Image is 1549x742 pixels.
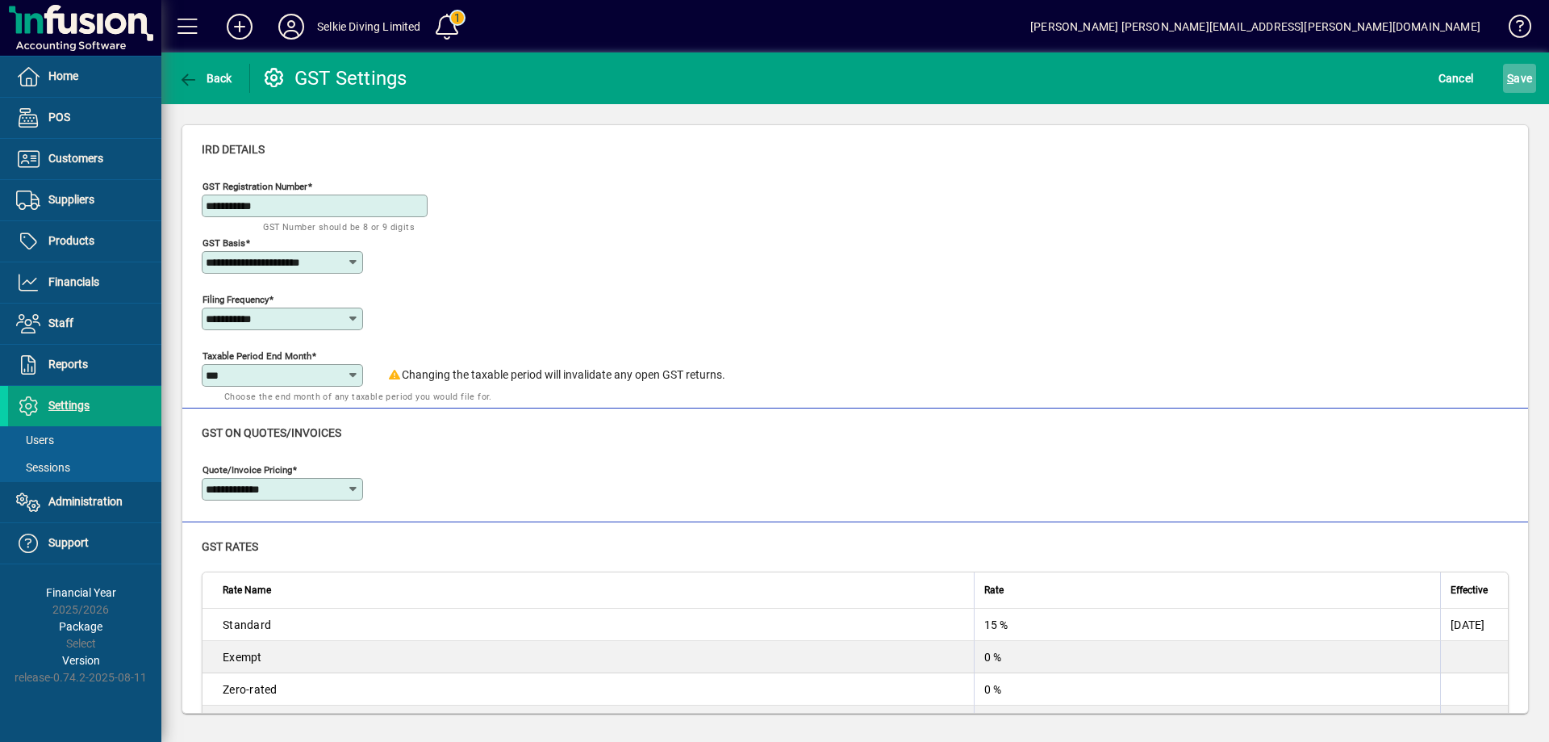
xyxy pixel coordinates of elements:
[1438,65,1474,91] span: Cancel
[8,180,161,220] a: Suppliers
[265,12,317,41] button: Profile
[223,581,271,599] span: Rate Name
[202,464,292,476] mat-label: Quote/Invoice pricing
[48,399,90,412] span: Settings
[59,620,102,633] span: Package
[48,69,78,82] span: Home
[16,461,70,474] span: Sessions
[8,454,161,481] a: Sessions
[263,217,415,236] mat-hint: GST Number should be 8 or 9 digits
[48,234,94,247] span: Products
[48,317,73,329] span: Staff
[1030,14,1480,40] div: [PERSON_NAME] [PERSON_NAME][EMAIL_ADDRESS][PERSON_NAME][DOMAIN_NAME]
[202,540,258,553] span: GST rates
[1503,64,1536,93] button: Save
[8,221,161,262] a: Products
[1451,581,1488,599] span: Effective
[8,304,161,344] a: Staff
[8,98,161,138] a: POS
[8,523,161,564] a: Support
[48,495,123,508] span: Administration
[202,237,245,249] mat-label: GST Basis
[1497,3,1529,56] a: Knowledge Base
[202,143,265,156] span: IRD details
[48,536,89,549] span: Support
[214,12,265,41] button: Add
[202,294,269,305] mat-label: Filing frequency
[1507,72,1514,85] span: S
[202,350,311,362] mat-label: Taxable period end month
[174,64,236,93] button: Back
[202,426,341,439] span: GST on quotes/invoices
[48,193,94,206] span: Suppliers
[8,262,161,303] a: Financials
[387,367,725,384] div: Changing the taxable period will invalidate any open GST returns.
[223,649,964,665] div: Exempt
[62,654,100,667] span: Version
[16,434,54,446] span: Users
[984,617,1430,633] div: 15 %
[48,275,99,288] span: Financials
[1507,65,1532,91] span: ave
[8,426,161,454] a: Users
[8,57,161,97] a: Home
[161,64,250,93] app-page-header-button: Back
[46,586,116,599] span: Financial Year
[984,649,1430,665] div: 0 %
[8,139,161,179] a: Customers
[48,111,70,124] span: POS
[984,681,1430,698] div: 0 %
[223,617,964,633] div: Standard
[984,581,1004,599] span: Rate
[8,482,161,522] a: Administration
[317,14,421,40] div: Selkie Diving Limited
[8,345,161,385] a: Reports
[262,65,407,91] div: GST Settings
[223,681,964,698] div: Zero-rated
[48,152,103,165] span: Customers
[202,181,307,192] mat-label: GST Registration Number
[1451,618,1485,631] span: [DATE]
[48,358,88,371] span: Reports
[178,72,232,85] span: Back
[1434,64,1478,93] button: Cancel
[224,387,492,405] mat-hint: Choose the end month of any taxable period you would file for.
